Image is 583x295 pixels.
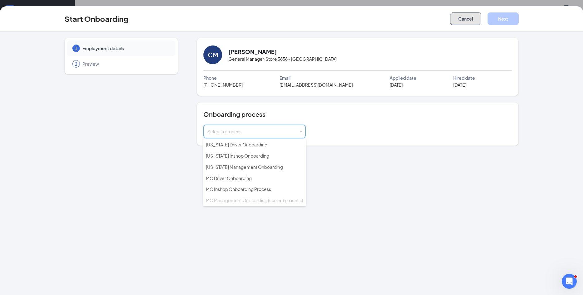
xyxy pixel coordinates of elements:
span: 2 [75,61,77,67]
span: 1 [75,45,77,51]
span: Email [279,74,290,81]
h3: Start Onboarding [65,13,129,24]
span: [DATE] [390,81,403,88]
span: Applied date [390,74,416,81]
span: [PHONE_NUMBER] [203,81,243,88]
span: MO Management Onboarding (current process) [206,197,303,203]
span: [US_STATE] Management Onboarding [206,164,283,170]
span: Phone [203,74,217,81]
span: [EMAIL_ADDRESS][DOMAIN_NAME] [279,81,353,88]
button: Next [488,12,519,25]
span: MO Inshop Onboarding Process [206,186,271,192]
iframe: Intercom live chat [562,274,577,289]
span: General Manager · Store 3858 - [GEOGRAPHIC_DATA] [228,55,337,62]
span: Employment details [82,45,169,51]
span: [US_STATE] Inshop Onboarding [206,153,269,159]
span: MO Driver Onboarding [206,175,252,181]
span: [DATE] [453,81,466,88]
span: Preview [82,61,169,67]
h4: Onboarding process [203,110,512,119]
span: [US_STATE] Driver Onboarding [206,142,267,147]
h2: [PERSON_NAME] [228,48,277,55]
span: Hired date [453,74,475,81]
div: CM [208,50,218,59]
button: Cancel [450,12,481,25]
